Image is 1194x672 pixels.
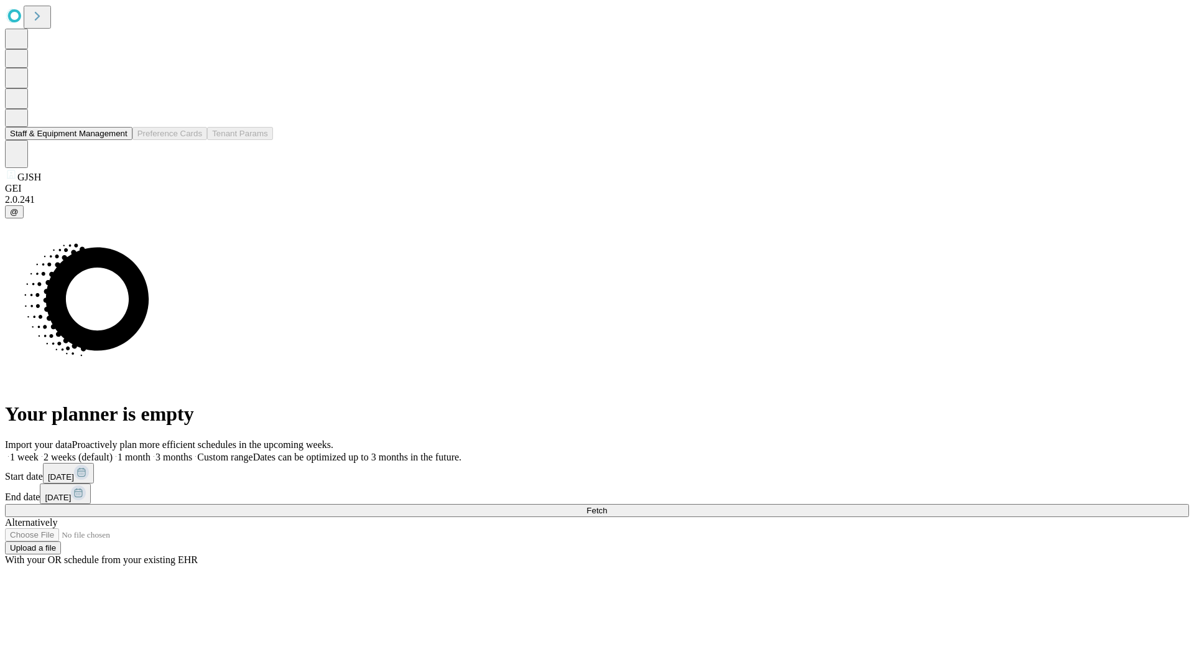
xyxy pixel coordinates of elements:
button: [DATE] [43,463,94,483]
span: Custom range [197,452,252,462]
span: Alternatively [5,517,57,528]
button: [DATE] [40,483,91,504]
span: [DATE] [48,472,74,482]
button: Tenant Params [207,127,273,140]
span: Proactively plan more efficient schedules in the upcoming weeks. [72,439,333,450]
span: GJSH [17,172,41,182]
button: Staff & Equipment Management [5,127,132,140]
button: Upload a file [5,541,61,554]
button: Fetch [5,504,1189,517]
span: @ [10,207,19,217]
div: GEI [5,183,1189,194]
span: 3 months [155,452,192,462]
button: @ [5,205,24,218]
span: Import your data [5,439,72,450]
span: [DATE] [45,493,71,502]
span: 1 week [10,452,39,462]
div: End date [5,483,1189,504]
div: 2.0.241 [5,194,1189,205]
span: With your OR schedule from your existing EHR [5,554,198,565]
h1: Your planner is empty [5,403,1189,426]
button: Preference Cards [132,127,207,140]
span: 2 weeks (default) [44,452,113,462]
span: Dates can be optimized up to 3 months in the future. [253,452,461,462]
span: Fetch [586,506,607,515]
div: Start date [5,463,1189,483]
span: 1 month [118,452,150,462]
